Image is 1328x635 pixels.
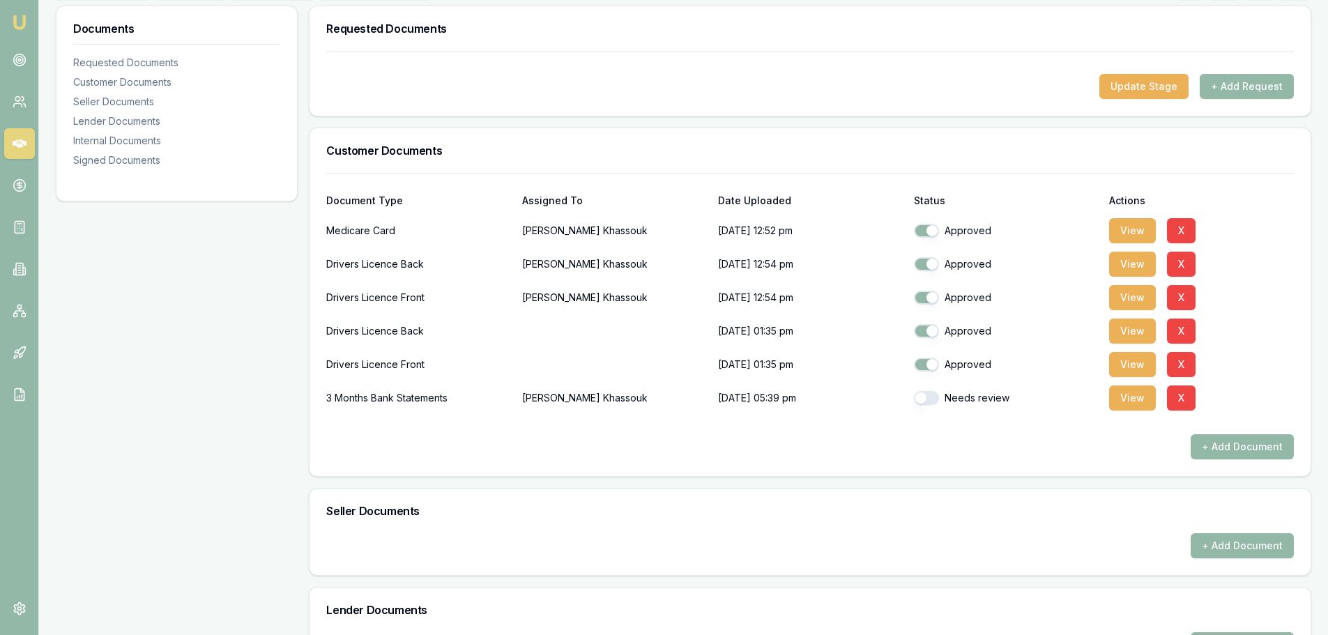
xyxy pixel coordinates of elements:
div: Actions [1109,196,1294,206]
div: Drivers Licence Front [326,351,511,378]
p: [PERSON_NAME] Khassouk [522,217,707,245]
div: Document Type [326,196,511,206]
div: Assigned To [522,196,707,206]
button: View [1109,285,1156,310]
h3: Seller Documents [326,505,1294,517]
button: View [1109,385,1156,411]
div: 3 Months Bank Statements [326,384,511,412]
button: X [1167,252,1196,277]
div: Lender Documents [73,114,280,128]
button: View [1109,252,1156,277]
div: Drivers Licence Back [326,317,511,345]
div: Signed Documents [73,153,280,167]
p: [DATE] 01:35 pm [718,351,903,378]
div: Status [914,196,1099,206]
div: Needs review [914,391,1099,405]
button: X [1167,319,1196,344]
div: Approved [914,257,1099,271]
button: X [1167,285,1196,310]
div: Approved [914,358,1099,372]
div: Internal Documents [73,134,280,148]
p: [PERSON_NAME] Khassouk [522,284,707,312]
p: [DATE] 01:35 pm [718,317,903,345]
button: X [1167,218,1196,243]
h3: Customer Documents [326,145,1294,156]
p: [DATE] 12:54 pm [718,250,903,278]
p: [PERSON_NAME] Khassouk [522,384,707,412]
p: [DATE] 12:54 pm [718,284,903,312]
button: X [1167,352,1196,377]
p: [DATE] 12:52 pm [718,217,903,245]
button: + Add Document [1191,434,1294,459]
button: + Add Document [1191,533,1294,558]
div: Seller Documents [73,95,280,109]
div: Requested Documents [73,56,280,70]
div: Date Uploaded [718,196,903,206]
div: Approved [914,291,1099,305]
div: Approved [914,324,1099,338]
div: Medicare Card [326,217,511,245]
p: [DATE] 05:39 pm [718,384,903,412]
button: View [1109,352,1156,377]
img: emu-icon-u.png [11,14,28,31]
button: Update Stage [1099,74,1189,99]
p: [PERSON_NAME] Khassouk [522,250,707,278]
h3: Lender Documents [326,604,1294,615]
h3: Requested Documents [326,23,1294,34]
button: + Add Request [1200,74,1294,99]
div: Approved [914,224,1099,238]
button: X [1167,385,1196,411]
div: Drivers Licence Front [326,284,511,312]
div: Customer Documents [73,75,280,89]
button: View [1109,218,1156,243]
div: Drivers Licence Back [326,250,511,278]
h3: Documents [73,23,280,34]
button: View [1109,319,1156,344]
